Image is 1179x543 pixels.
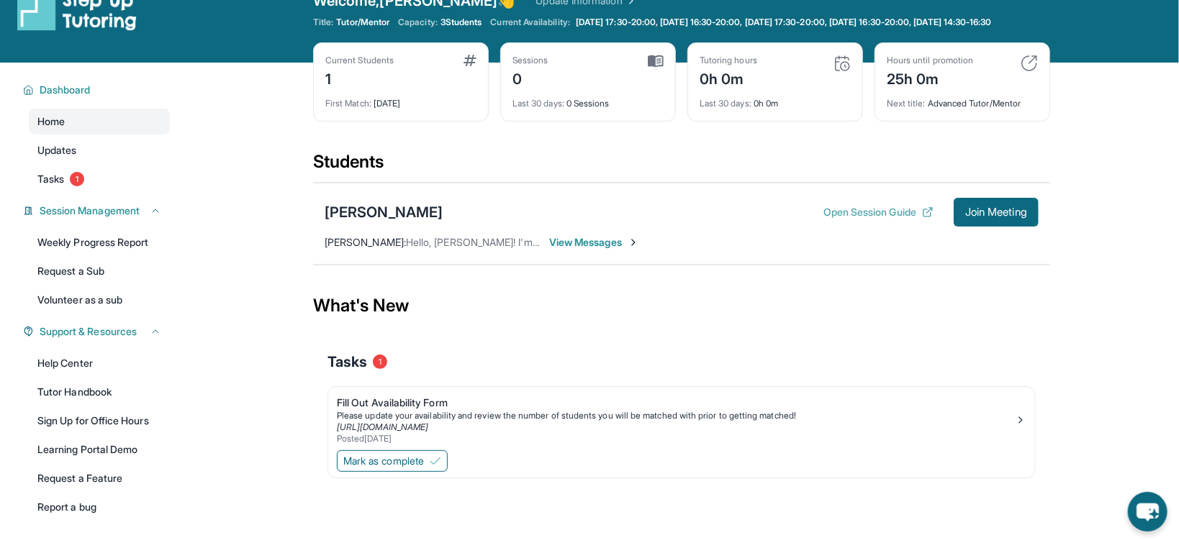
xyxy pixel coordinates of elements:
button: Dashboard [34,83,161,97]
span: [PERSON_NAME] : [325,236,406,248]
div: [DATE] [325,89,476,109]
span: Tasks [37,172,64,186]
div: 25h 0m [887,66,973,89]
a: Volunteer as a sub [29,287,170,313]
span: Current Availability: [491,17,570,28]
button: Mark as complete [337,450,448,472]
span: View Messages [549,235,639,250]
a: Updates [29,137,170,163]
span: Tutor/Mentor [336,17,389,28]
button: Support & Resources [34,324,161,339]
a: Learning Portal Demo [29,437,170,462]
div: Sessions [512,55,548,66]
div: Tutoring hours [700,55,757,66]
div: What's New [313,274,1050,337]
span: Session Management [40,204,140,218]
div: Fill Out Availability Form [337,396,1015,410]
span: Last 30 days : [700,98,751,109]
span: Capacity: [398,17,438,28]
div: Students [313,150,1050,182]
img: Mark as complete [430,455,441,467]
span: 1 [373,355,387,369]
span: Dashboard [40,83,91,97]
a: Home [29,109,170,134]
div: 0 [512,66,548,89]
div: Hours until promotion [887,55,973,66]
div: 0h 0m [700,66,757,89]
div: [PERSON_NAME] [325,202,443,222]
div: Current Students [325,55,394,66]
a: [URL][DOMAIN_NAME] [337,421,428,432]
a: [DATE] 17:30-20:00, [DATE] 16:30-20:00, [DATE] 17:30-20:00, [DATE] 16:30-20:00, [DATE] 14:30-16:30 [573,17,995,28]
div: Advanced Tutor/Mentor [887,89,1038,109]
div: Posted [DATE] [337,433,1015,444]
img: card [1021,55,1038,72]
div: 0h 0m [700,89,851,109]
a: Tutor Handbook [29,379,170,405]
span: Support & Resources [40,324,137,339]
span: Next title : [887,98,926,109]
span: First Match : [325,98,371,109]
a: Weekly Progress Report [29,229,170,255]
a: Fill Out Availability FormPlease update your availability and review the number of students you w... [328,387,1035,447]
span: 3 Students [441,17,482,28]
button: Open Session Guide [823,205,934,219]
a: Request a Feature [29,465,170,491]
div: 0 Sessions [512,89,664,109]
button: chat-button [1128,492,1167,531]
span: Join Meeting [965,208,1027,216]
div: Please update your availability and review the number of students you will be matched with prior ... [337,410,1015,421]
span: Mark as complete [343,454,424,468]
a: Sign Up for Office Hours [29,408,170,434]
a: Request a Sub [29,258,170,284]
span: 1 [70,172,84,186]
img: card [464,55,476,66]
img: card [834,55,851,72]
div: 1 [325,66,394,89]
span: Title: [313,17,333,28]
a: Tasks1 [29,166,170,192]
button: Session Management [34,204,161,218]
img: card [648,55,664,68]
span: Updates [37,143,77,158]
span: [DATE] 17:30-20:00, [DATE] 16:30-20:00, [DATE] 17:30-20:00, [DATE] 16:30-20:00, [DATE] 14:30-16:30 [576,17,992,28]
a: Report a bug [29,494,170,520]
span: Tasks [327,352,367,372]
span: Home [37,114,65,129]
span: Last 30 days : [512,98,564,109]
button: Join Meeting [954,198,1039,227]
img: Chevron-Right [628,237,639,248]
a: Help Center [29,350,170,376]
